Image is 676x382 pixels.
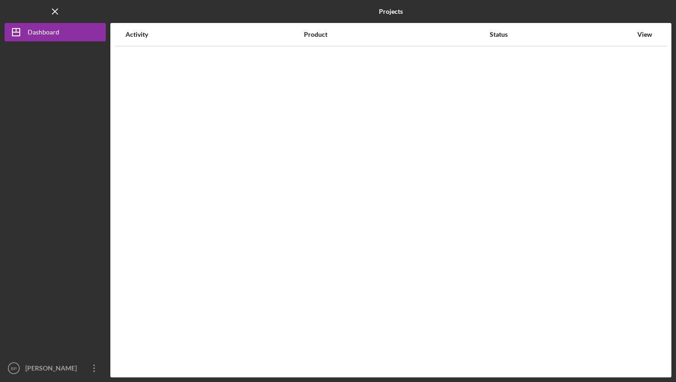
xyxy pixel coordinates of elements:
div: Status [490,31,632,38]
div: [PERSON_NAME] [23,359,83,380]
button: Dashboard [5,23,106,41]
div: View [633,31,656,38]
div: Dashboard [28,23,59,44]
button: BP[PERSON_NAME] [5,359,106,377]
text: BP [11,366,17,371]
div: Activity [126,31,303,38]
b: Projects [379,8,403,15]
div: Product [304,31,489,38]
